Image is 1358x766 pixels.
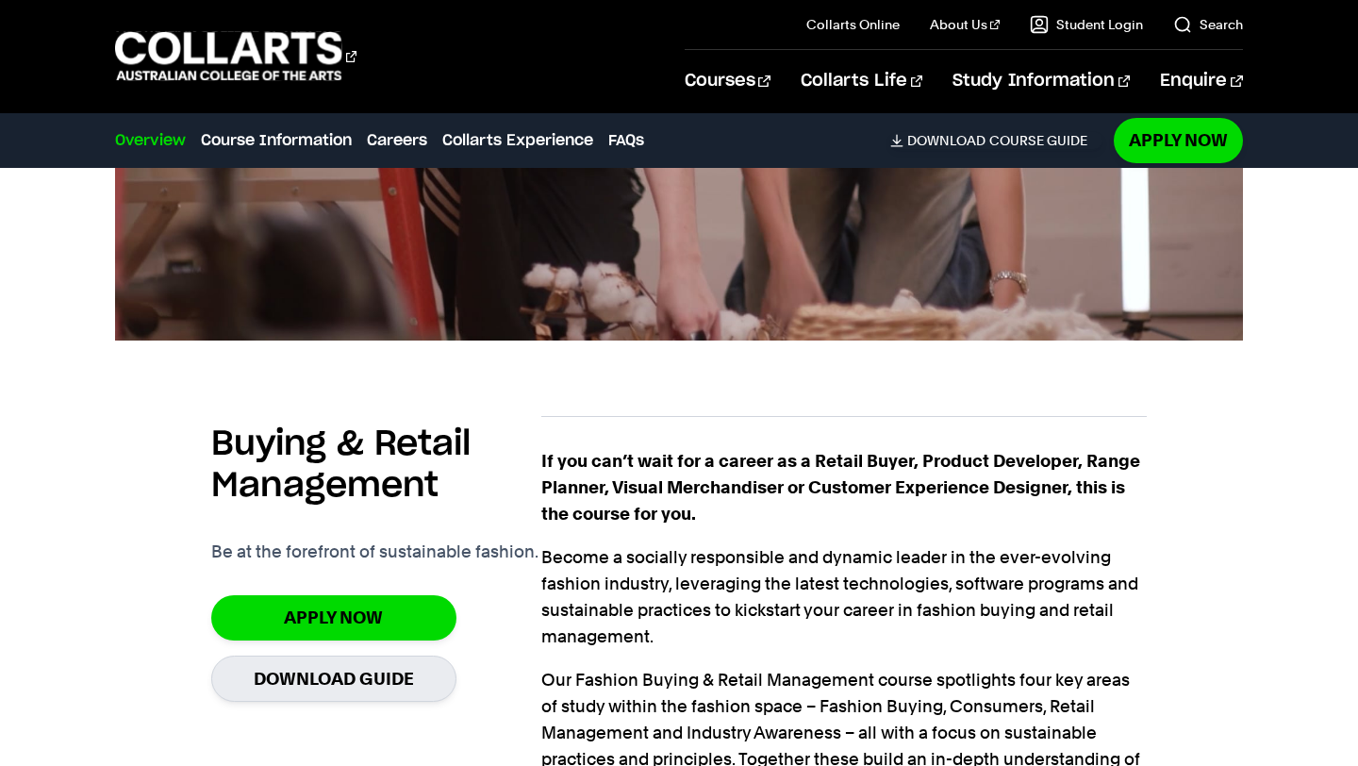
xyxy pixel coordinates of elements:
a: Study Information [952,50,1130,112]
a: Search [1173,15,1243,34]
a: Enquire [1160,50,1242,112]
div: Go to homepage [115,29,356,83]
a: Collarts Online [806,15,900,34]
a: Apply Now [211,595,456,640]
a: Course Information [201,129,352,152]
a: About Us [930,15,1000,34]
strong: If you can’t wait for a career as a Retail Buyer, Product Developer, Range Planner, Visual Mercha... [541,451,1140,524]
a: Collarts Life [801,50,922,112]
a: Student Login [1030,15,1143,34]
a: Collarts Experience [442,129,593,152]
span: Download [907,132,985,149]
a: Overview [115,129,186,152]
a: DownloadCourse Guide [890,132,1102,149]
a: Apply Now [1114,118,1243,162]
p: Become a socially responsible and dynamic leader in the ever-evolving fashion industry, leveragin... [541,544,1147,650]
h2: Buying & Retail Management [211,424,541,507]
p: Be at the forefront of sustainable fashion. [211,539,538,565]
a: Careers [367,129,427,152]
a: FAQs [608,129,644,152]
a: Courses [685,50,770,112]
a: Download Guide [211,656,456,702]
